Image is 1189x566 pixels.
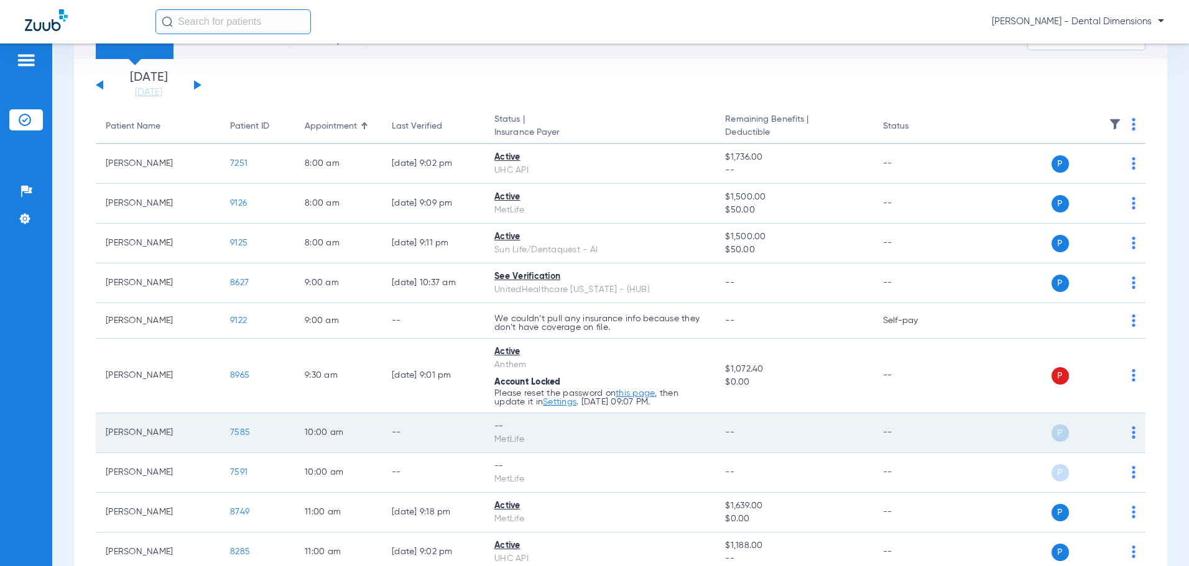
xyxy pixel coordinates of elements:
[494,539,705,552] div: Active
[295,493,382,532] td: 11:00 AM
[382,339,484,413] td: [DATE] 9:01 PM
[382,413,484,453] td: --
[1132,466,1136,478] img: group-dot-blue.svg
[1052,275,1069,292] span: P
[494,345,705,358] div: Active
[494,389,705,406] p: Please reset the password on , then update it in . [DATE] 09:07 PM.
[295,339,382,413] td: 9:30 AM
[1132,314,1136,327] img: group-dot-blue.svg
[230,120,285,133] div: Patient ID
[1132,237,1136,249] img: group-dot-blue.svg
[230,468,248,477] span: 7591
[382,224,484,263] td: [DATE] 9:11 PM
[494,204,705,217] div: MetLife
[725,513,863,526] span: $0.00
[295,263,382,303] td: 9:00 AM
[1132,426,1136,439] img: group-dot-blue.svg
[873,144,957,184] td: --
[96,224,220,263] td: [PERSON_NAME]
[873,453,957,493] td: --
[1127,506,1189,566] iframe: Chat Widget
[494,126,705,139] span: Insurance Payer
[715,109,872,144] th: Remaining Benefits |
[1052,504,1069,521] span: P
[1132,369,1136,381] img: group-dot-blue.svg
[873,413,957,453] td: --
[873,184,957,224] td: --
[230,199,247,208] span: 9126
[494,420,705,433] div: --
[96,413,220,453] td: [PERSON_NAME]
[725,468,734,477] span: --
[725,191,863,204] span: $1,500.00
[494,244,705,257] div: Sun Life/Dentaquest - AI
[494,270,705,283] div: See Verification
[494,358,705,372] div: Anthem
[725,231,863,244] span: $1,500.00
[494,151,705,164] div: Active
[494,473,705,486] div: MetLife
[494,552,705,565] div: UHC API
[111,71,186,99] li: [DATE]
[494,500,705,513] div: Active
[392,120,442,133] div: Last Verified
[725,151,863,164] span: $1,736.00
[1132,197,1136,209] img: group-dot-blue.svg
[111,86,186,99] a: [DATE]
[494,191,705,204] div: Active
[494,283,705,296] div: UnitedHealthcare [US_STATE] - (HUB)
[96,339,220,413] td: [PERSON_NAME]
[382,453,484,493] td: --
[873,263,957,303] td: --
[96,184,220,224] td: [PERSON_NAME]
[392,120,474,133] div: Last Verified
[873,339,957,413] td: --
[382,303,484,339] td: --
[295,184,382,224] td: 8:00 AM
[1052,544,1069,561] span: P
[725,316,734,325] span: --
[494,433,705,446] div: MetLife
[305,120,357,133] div: Appointment
[230,428,250,437] span: 7585
[1052,424,1069,442] span: P
[96,493,220,532] td: [PERSON_NAME]
[230,120,269,133] div: Patient ID
[96,303,220,339] td: [PERSON_NAME]
[106,120,160,133] div: Patient Name
[1132,276,1136,289] img: group-dot-blue.svg
[230,239,248,247] span: 9125
[725,204,863,217] span: $50.00
[494,460,705,473] div: --
[295,224,382,263] td: 8:00 AM
[230,159,248,168] span: 7251
[295,413,382,453] td: 10:00 AM
[484,109,715,144] th: Status |
[725,126,863,139] span: Deductible
[992,16,1164,28] span: [PERSON_NAME] - Dental Dimensions
[725,428,734,437] span: --
[725,164,863,177] span: --
[494,314,705,332] p: We couldn’t pull any insurance info because they don’t have coverage on file.
[382,263,484,303] td: [DATE] 10:37 AM
[96,263,220,303] td: [PERSON_NAME]
[1109,118,1121,130] img: filter.svg
[494,378,561,386] span: Account Locked
[494,513,705,526] div: MetLife
[616,389,655,398] a: this page
[96,144,220,184] td: [PERSON_NAME]
[230,316,247,325] span: 9122
[155,9,311,34] input: Search for patients
[725,244,863,257] span: $50.00
[305,120,372,133] div: Appointment
[725,278,734,287] span: --
[494,164,705,177] div: UHC API
[230,278,249,287] span: 8627
[1132,118,1136,130] img: group-dot-blue.svg
[382,144,484,184] td: [DATE] 9:02 PM
[873,224,957,263] td: --
[1132,506,1136,518] img: group-dot-blue.svg
[1132,157,1136,170] img: group-dot-blue.svg
[725,500,863,513] span: $1,639.00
